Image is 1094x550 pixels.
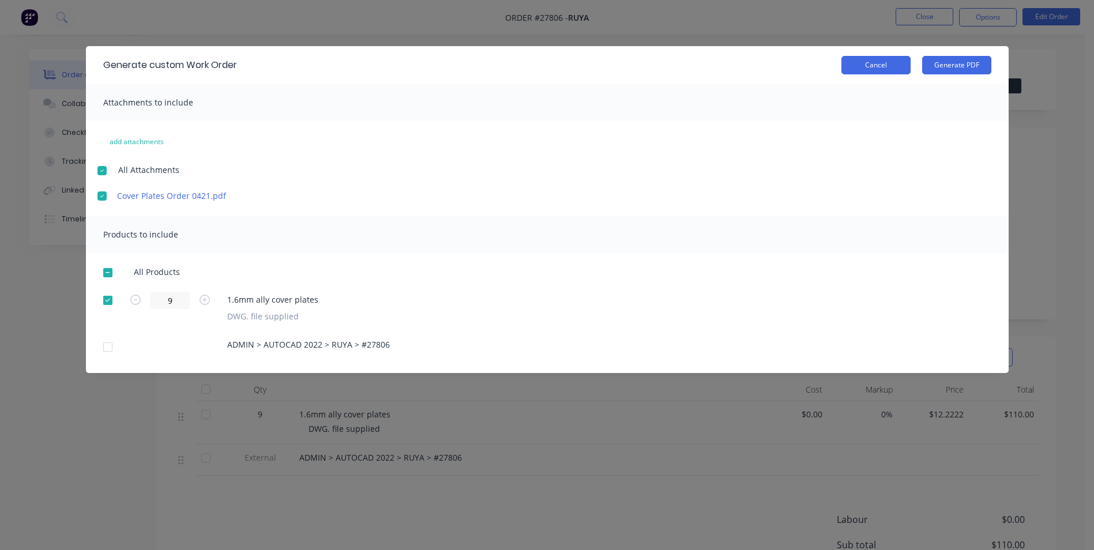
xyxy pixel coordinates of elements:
[118,164,179,176] span: All Attachments
[134,266,187,278] span: All Products
[103,58,237,72] div: Generate custom Work Order
[922,56,991,74] button: Generate PDF
[841,56,911,74] button: Cancel
[227,310,318,322] div: DWG. file supplied
[97,133,176,151] button: add attachments
[117,190,319,202] a: Cover Plates Order 0421.pdf
[227,293,318,306] span: 1.6mm ally cover plates
[103,229,178,240] span: Products to include
[103,97,193,108] span: Attachments to include
[227,338,390,351] span: ADMIN > AUTOCAD 2022 > RUYA > #27806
